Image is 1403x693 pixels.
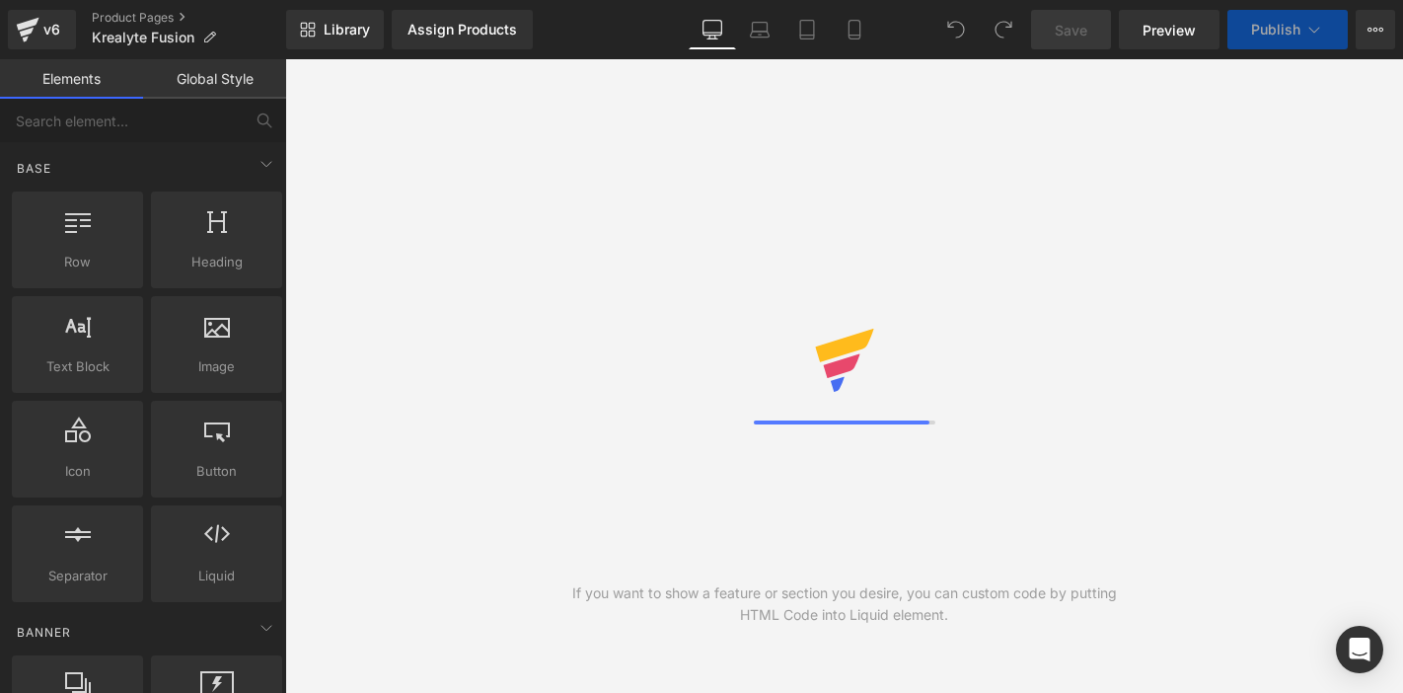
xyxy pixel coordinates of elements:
[831,10,878,49] a: Mobile
[15,623,73,642] span: Banner
[736,10,783,49] a: Laptop
[143,59,286,99] a: Global Style
[1356,10,1395,49] button: More
[18,461,137,482] span: Icon
[407,22,517,38] div: Assign Products
[92,10,286,26] a: Product Pages
[157,566,276,586] span: Liquid
[157,252,276,272] span: Heading
[689,10,736,49] a: Desktop
[157,356,276,377] span: Image
[1119,10,1219,49] a: Preview
[39,17,64,42] div: v6
[18,356,137,377] span: Text Block
[157,461,276,482] span: Button
[18,566,137,586] span: Separator
[1143,20,1196,40] span: Preview
[8,10,76,49] a: v6
[564,582,1124,626] div: If you want to show a feature or section you desire, you can custom code by putting HTML Code int...
[783,10,831,49] a: Tablet
[984,10,1023,49] button: Redo
[18,252,137,272] span: Row
[1336,626,1383,673] div: Open Intercom Messenger
[936,10,976,49] button: Undo
[15,159,53,178] span: Base
[286,10,384,49] a: New Library
[324,21,370,38] span: Library
[92,30,194,45] span: Krealyte Fusion
[1251,22,1300,38] span: Publish
[1055,20,1087,40] span: Save
[1227,10,1348,49] button: Publish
